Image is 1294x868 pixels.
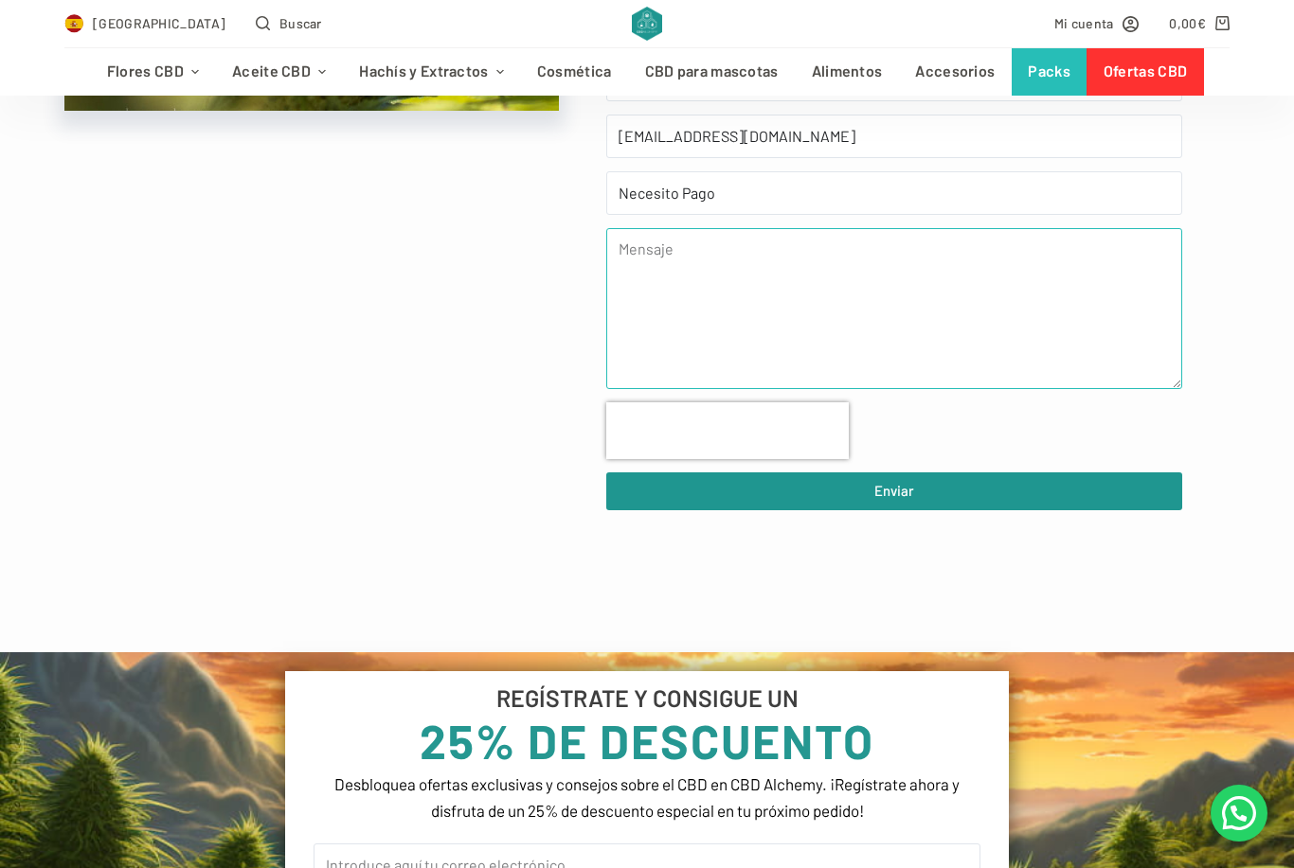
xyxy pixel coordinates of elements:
[606,171,1182,215] input: Asunto
[314,717,980,764] h3: 25% DE DESCUENTO
[1054,12,1140,34] a: Mi cuenta
[606,472,1182,510] button: Enviar
[343,48,521,96] a: Hachís y Extractos
[1012,48,1087,96] a: Packs
[628,48,795,96] a: CBD para mascotas
[795,48,899,96] a: Alimentos
[874,479,914,503] span: Enviar
[256,12,322,34] button: Abrir formulario de búsqueda
[1169,15,1206,31] bdi: 0,00
[90,48,215,96] a: Flores CBD
[64,12,225,34] a: Select Country
[632,7,661,41] img: CBD Alchemy
[606,402,849,459] iframe: reCAPTCHA
[1197,15,1206,31] span: €
[90,48,1203,96] nav: Menú de cabecera
[64,14,83,33] img: ES Flag
[314,771,980,824] p: Desbloquea ofertas exclusivas y consejos sobre el CBD en CBD Alchemy. ¡Regístrate ahora y disfrut...
[899,48,1012,96] a: Accesorios
[279,12,322,34] span: Buscar
[1169,12,1229,34] a: Carro de compra
[606,115,1182,158] input: Email
[314,686,980,710] h6: REGÍSTRATE Y CONSIGUE UN
[216,48,343,96] a: Aceite CBD
[1054,12,1114,34] span: Mi cuenta
[520,48,628,96] a: Cosmética
[93,12,225,34] span: [GEOGRAPHIC_DATA]
[1087,48,1203,96] a: Ofertas CBD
